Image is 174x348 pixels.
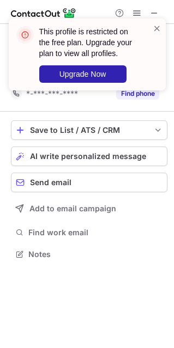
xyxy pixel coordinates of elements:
header: This profile is restricted on the free plan. Upgrade your plan to view all profiles. [39,26,140,59]
button: Add to email campaign [11,199,167,218]
img: error [16,26,34,44]
span: AI write personalized message [30,152,146,161]
span: Upgrade Now [59,70,106,78]
span: Find work email [28,228,163,237]
span: Add to email campaign [29,204,116,213]
button: AI write personalized message [11,146,167,166]
button: Notes [11,247,167,262]
button: Find work email [11,225,167,240]
button: Send email [11,173,167,192]
img: ContactOut v5.3.10 [11,7,76,20]
button: save-profile-one-click [11,120,167,140]
span: Send email [30,178,71,187]
button: Upgrade Now [39,65,127,83]
span: Notes [28,249,163,259]
div: Save to List / ATS / CRM [30,126,148,135]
